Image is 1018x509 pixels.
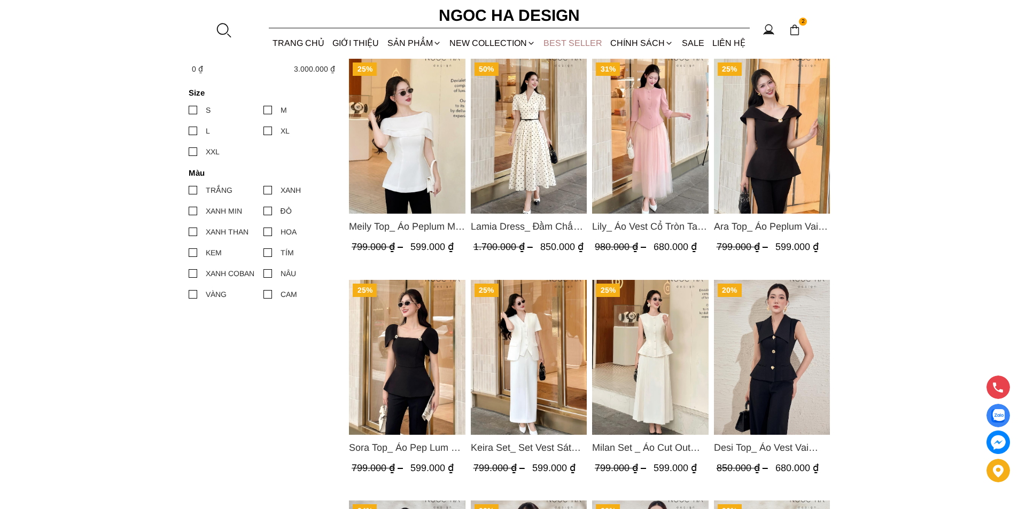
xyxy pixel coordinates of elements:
a: TRANG CHỦ [269,29,329,57]
img: img-CART-ICON-ksit0nf1 [789,24,801,36]
div: XL [281,125,290,137]
img: Milan Set _ Áo Cut Out Tùng Không Tay Kết Hợp Chân Váy Xếp Ly A1080+CV139 [592,280,709,435]
span: 799.000 ₫ [473,463,527,473]
a: Link to Meily Top_ Áo Peplum Mix Choàng Vai Vải Tơ Màu Trắng A1086 [349,219,465,234]
span: 799.000 ₫ [716,241,770,252]
span: Milan Set _ Áo Cut Out Tùng Không Tay Kết Hợp Chân Váy Xếp Ly A1080+CV139 [592,440,709,455]
a: Display image [986,404,1010,427]
span: Lamia Dress_ Đầm Chấm Bi Cổ Vest Màu Kem D1003 [470,219,587,234]
img: Desi Top_ Áo Vest Vai Chờm Đính Cúc Dáng Lửng Màu Đen A1077 [713,280,830,435]
span: 799.000 ₫ [352,463,406,473]
div: VÀNG [206,288,227,300]
a: Link to Milan Set _ Áo Cut Out Tùng Không Tay Kết Hợp Chân Váy Xếp Ly A1080+CV139 [592,440,709,455]
a: Product image - Lily_ Áo Vest Cổ Tròn Tay Lừng Mix Chân Váy Lưới Màu Hồng A1082+CV140 [592,59,709,214]
a: Link to Lamia Dress_ Đầm Chấm Bi Cổ Vest Màu Kem D1003 [470,219,587,234]
a: Product image - Ara Top_ Áo Peplum Vai Lệch Đính Cúc Màu Đen A1084 [713,59,830,214]
div: XANH [281,184,301,196]
span: Lily_ Áo Vest Cổ Tròn Tay Lừng Mix Chân Váy Lưới Màu Hồng A1082+CV140 [592,219,709,234]
a: Product image - Meily Top_ Áo Peplum Mix Choàng Vai Vải Tơ Màu Trắng A1086 [349,59,465,214]
a: Product image - Sora Top_ Áo Pep Lum Vai Chờm Đính Cúc 2 Bên Màu Đen A1081 [349,280,465,435]
a: LIÊN HỆ [708,29,749,57]
span: Keira Set_ Set Vest Sát Nách Kết Hợp Chân Váy Bút Chì Mix Áo Khoác BJ141+ A1083 [470,440,587,455]
div: Chính sách [607,29,678,57]
a: Link to Desi Top_ Áo Vest Vai Chờm Đính Cúc Dáng Lửng Màu Đen A1077 [713,440,830,455]
div: TÍM [281,247,294,259]
div: XANH THAN [206,226,248,238]
div: NÂU [281,268,296,279]
a: Link to Ara Top_ Áo Peplum Vai Lệch Đính Cúc Màu Đen A1084 [713,219,830,234]
a: Link to Keira Set_ Set Vest Sát Nách Kết Hợp Chân Váy Bút Chì Mix Áo Khoác BJ141+ A1083 [470,440,587,455]
div: HOA [281,226,297,238]
span: 0 ₫ [192,65,203,73]
span: Meily Top_ Áo Peplum Mix Choàng Vai Vải Tơ Màu Trắng A1086 [349,219,465,234]
div: TRẮNG [206,184,232,196]
div: KEM [206,247,222,259]
a: GIỚI THIỆU [329,29,383,57]
span: 599.000 ₫ [410,241,454,252]
span: 599.000 ₫ [410,463,454,473]
div: S [206,104,211,116]
div: SẢN PHẨM [383,29,445,57]
img: Lamia Dress_ Đầm Chấm Bi Cổ Vest Màu Kem D1003 [470,59,587,214]
span: 599.000 ₫ [654,463,697,473]
a: NEW COLLECTION [445,29,539,57]
span: 2 [799,18,807,26]
div: CAM [281,288,297,300]
a: Product image - Lamia Dress_ Đầm Chấm Bi Cổ Vest Màu Kem D1003 [470,59,587,214]
a: Product image - Keira Set_ Set Vest Sát Nách Kết Hợp Chân Váy Bút Chì Mix Áo Khoác BJ141+ A1083 [470,280,587,435]
div: L [206,125,210,137]
a: Product image - Desi Top_ Áo Vest Vai Chờm Đính Cúc Dáng Lửng Màu Đen A1077 [713,280,830,435]
div: M [281,104,287,116]
span: Desi Top_ Áo Vest Vai Chờm Đính Cúc Dáng Lửng Màu Đen A1077 [713,440,830,455]
span: 599.000 ₫ [775,241,818,252]
div: XANH COBAN [206,268,254,279]
span: Ara Top_ Áo Peplum Vai Lệch Đính Cúc Màu Đen A1084 [713,219,830,234]
span: 599.000 ₫ [532,463,575,473]
span: 680.000 ₫ [775,463,818,473]
span: 3.000.000 ₫ [294,65,335,73]
a: BEST SELLER [540,29,607,57]
h4: Màu [189,168,331,177]
div: XANH MIN [206,205,242,217]
a: SALE [678,29,708,57]
img: Sora Top_ Áo Pep Lum Vai Chờm Đính Cúc 2 Bên Màu Đen A1081 [349,280,465,435]
img: Display image [991,409,1005,422]
img: Meily Top_ Áo Peplum Mix Choàng Vai Vải Tơ Màu Trắng A1086 [349,59,465,214]
img: Ara Top_ Áo Peplum Vai Lệch Đính Cúc Màu Đen A1084 [713,59,830,214]
h4: Size [189,88,331,97]
a: Link to Sora Top_ Áo Pep Lum Vai Chờm Đính Cúc 2 Bên Màu Đen A1081 [349,440,465,455]
img: Keira Set_ Set Vest Sát Nách Kết Hợp Chân Váy Bút Chì Mix Áo Khoác BJ141+ A1083 [470,280,587,435]
span: 850.000 ₫ [540,241,583,252]
img: Lily_ Áo Vest Cổ Tròn Tay Lừng Mix Chân Váy Lưới Màu Hồng A1082+CV140 [592,59,709,214]
span: 799.000 ₫ [352,241,406,252]
span: 1.700.000 ₫ [473,241,535,252]
span: 850.000 ₫ [716,463,770,473]
span: 799.000 ₫ [595,463,649,473]
div: XXL [206,146,220,158]
a: messenger [986,430,1010,454]
a: Link to Lily_ Áo Vest Cổ Tròn Tay Lừng Mix Chân Váy Lưới Màu Hồng A1082+CV140 [592,219,709,234]
a: Ngoc Ha Design [429,3,589,28]
div: ĐỎ [281,205,292,217]
span: Sora Top_ Áo Pep Lum Vai Chờm Đính Cúc 2 Bên Màu Đen A1081 [349,440,465,455]
a: Product image - Milan Set _ Áo Cut Out Tùng Không Tay Kết Hợp Chân Váy Xếp Ly A1080+CV139 [592,280,709,435]
span: 980.000 ₫ [595,241,649,252]
span: 680.000 ₫ [654,241,697,252]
